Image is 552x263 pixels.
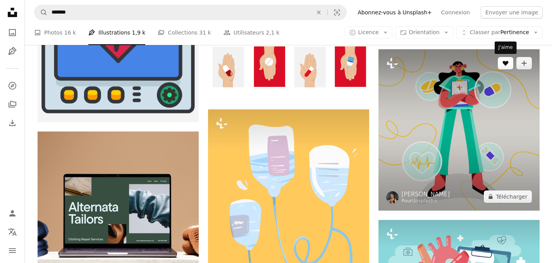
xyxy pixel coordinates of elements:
span: 31 k [199,28,211,37]
a: Connexion / S’inscrire [5,206,20,221]
span: 16 k [64,28,76,37]
button: Effacer [310,5,327,20]
a: Mains tenant différents types de pilules. [208,63,369,70]
a: Abonnez-vous à Unsplash+ [353,6,437,19]
button: Licence [345,26,392,39]
img: Accéder au profil de Evelina Mitev [386,191,399,204]
a: Une femme se tient debout, les bras croisés [378,126,540,133]
button: Envoyer une image [481,6,543,19]
a: Photos 16 k [34,20,76,45]
a: Illustrations [5,43,20,59]
span: Classer par [470,29,500,35]
a: Historique de téléchargement [5,115,20,131]
button: J’aime [498,57,513,69]
a: Utilisateurs 2,1 k [224,20,280,45]
a: Explorer [5,78,20,93]
form: Rechercher des visuels sur tout le site [34,5,347,20]
a: Photos [5,25,20,40]
a: Accueil — Unsplash [5,5,20,22]
a: Collections [5,97,20,112]
a: Collections 31 k [158,20,211,45]
img: Mains tenant différents types de pilules. [208,33,369,100]
div: J’aime [495,42,517,54]
a: Connexion [437,6,475,19]
span: Orientation [409,29,440,35]
span: Licence [358,29,379,35]
a: Afficher la photo de Amanda Sala [208,206,369,213]
img: Une femme se tient debout, les bras croisés [378,49,540,211]
button: Langue [5,224,20,240]
button: Télécharger [484,190,531,203]
span: Pertinence [470,29,529,36]
button: Classer parPertinence [456,26,543,39]
a: Unsplash+ [412,198,438,204]
button: Ajouter à la collection [516,57,532,69]
button: Orientation [396,26,453,39]
a: [PERSON_NAME] [402,190,450,198]
span: 2,1 k [266,28,280,37]
button: Menu [5,243,20,258]
button: Recherche de visuels [328,5,346,20]
button: Rechercher sur Unsplash [34,5,48,20]
div: Pour [402,198,450,204]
